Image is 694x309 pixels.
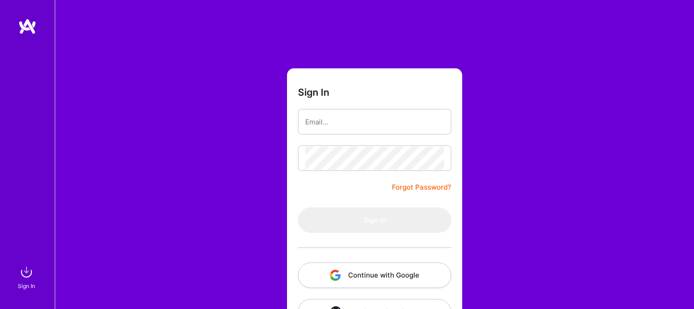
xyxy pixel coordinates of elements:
button: Sign In [298,207,451,233]
img: logo [18,18,37,35]
button: Continue with Google [298,263,451,288]
div: Sign In [18,281,35,291]
input: Email... [305,110,444,134]
img: sign in [17,263,36,281]
img: icon [330,270,341,281]
a: sign inSign In [19,263,36,291]
a: Forgot Password? [392,182,451,193]
h3: Sign In [298,87,329,98]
